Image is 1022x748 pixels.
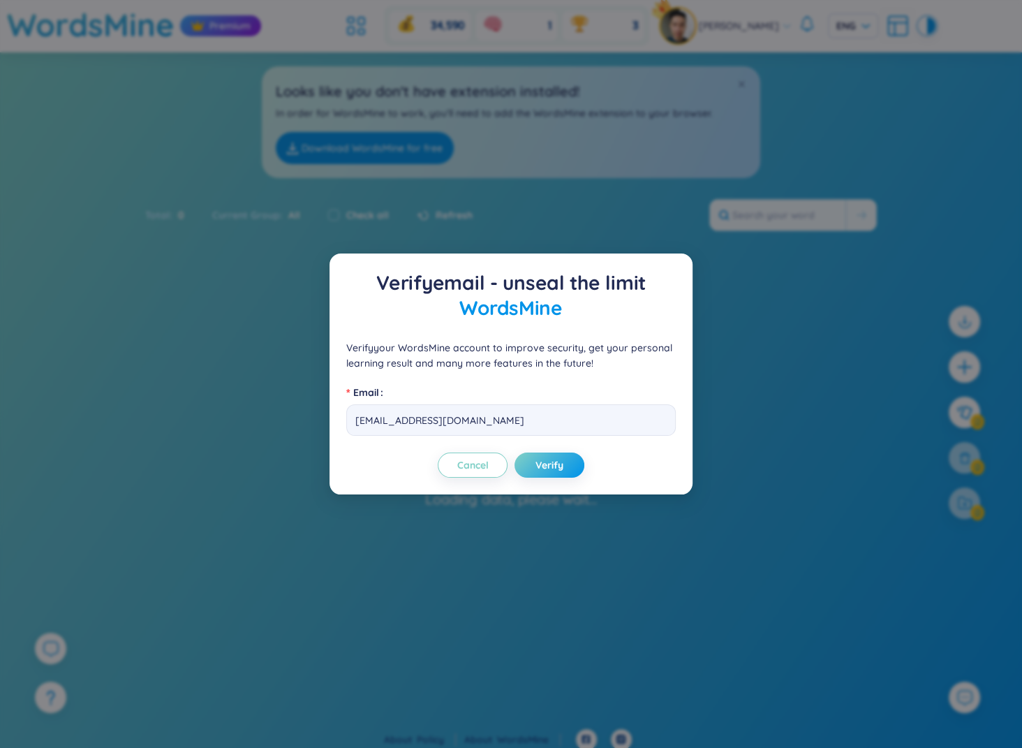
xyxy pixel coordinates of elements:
span: Verify [535,458,563,472]
div: Domain: [DOMAIN_NAME] [36,36,154,47]
img: tab_domain_overview_orange.svg [38,81,49,92]
img: tab_keywords_by_traffic_grey.svg [139,81,150,92]
div: Domain Overview [53,82,125,91]
div: v 4.0.25 [39,22,68,34]
label: Email [346,381,388,404]
span: WordsMine [459,295,562,320]
p: Verify your WordsMine account to improve security, get your personal learning result and many mor... [346,340,676,371]
img: website_grey.svg [22,36,34,47]
button: Cancel [438,453,508,478]
p: Verify email - unseal the limit [346,270,676,321]
span: Cancel [457,458,489,472]
img: logo_orange.svg [22,22,34,34]
div: Keywords by Traffic [154,82,235,91]
input: Email [346,404,676,436]
button: Verify [514,453,584,478]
